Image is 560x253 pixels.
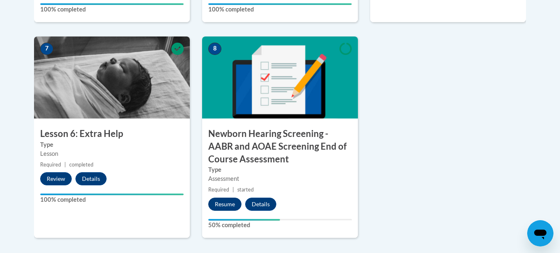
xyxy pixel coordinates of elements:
[40,5,184,14] label: 100% completed
[237,187,254,193] span: started
[208,187,229,193] span: Required
[208,174,352,183] div: Assessment
[69,162,93,168] span: completed
[64,162,66,168] span: |
[208,198,241,211] button: Resume
[34,36,190,119] img: Course Image
[40,172,72,185] button: Review
[40,149,184,158] div: Lesson
[245,198,276,211] button: Details
[202,128,358,165] h3: Newborn Hearing Screening - AABR and AOAE Screening End of Course Assessment
[208,5,352,14] label: 100% completed
[40,194,184,195] div: Your progress
[208,43,221,55] span: 8
[208,219,280,221] div: Your progress
[40,140,184,149] label: Type
[34,128,190,140] h3: Lesson 6: Extra Help
[40,3,184,5] div: Your progress
[40,43,53,55] span: 7
[208,165,352,174] label: Type
[40,162,61,168] span: Required
[202,36,358,119] img: Course Image
[527,220,553,246] iframe: Button to launch messaging window
[232,187,234,193] span: |
[208,3,352,5] div: Your progress
[75,172,107,185] button: Details
[40,195,184,204] label: 100% completed
[208,221,352,230] label: 50% completed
